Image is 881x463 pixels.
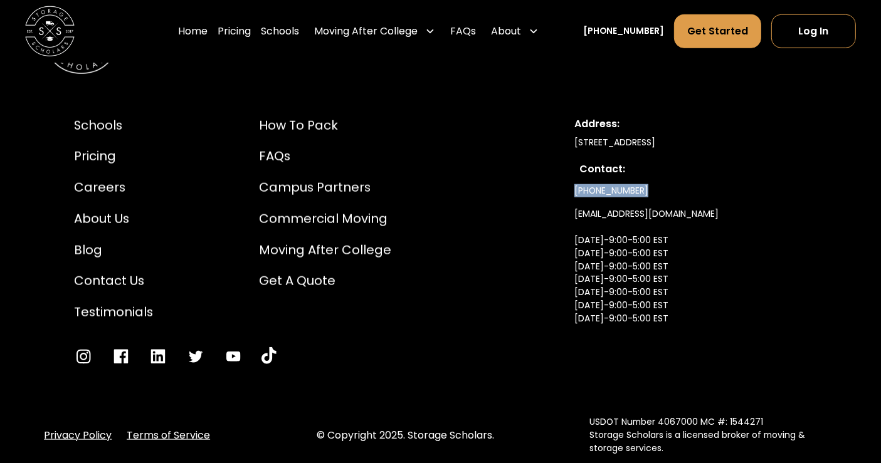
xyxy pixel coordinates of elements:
[574,117,807,132] div: Address:
[317,428,564,443] div: © Copyright 2025. Storage Scholars.
[74,179,153,197] a: Careers
[574,136,807,149] div: [STREET_ADDRESS]
[309,14,440,49] div: Moving After College
[574,179,648,202] a: [PHONE_NUMBER]
[259,179,391,197] a: Campus Partners
[674,14,761,48] a: Get Started
[186,347,205,366] a: Go to Twitter
[44,428,112,443] a: Privacy Policy
[74,210,153,229] a: About Us
[450,14,476,49] a: FAQs
[771,14,856,48] a: Log In
[74,272,153,291] a: Contact Us
[579,162,802,177] div: Contact:
[261,14,299,49] a: Schools
[261,347,277,366] a: Go to YouTube
[74,241,153,260] a: Blog
[314,24,418,39] div: Moving After College
[74,347,93,366] a: Go to Instagram
[259,147,391,166] a: FAQs
[486,14,544,49] div: About
[589,415,837,455] div: USDOT Number 4067000 MC #: 1544271 Storage Scholars is a licensed broker of moving & storage serv...
[112,347,130,366] a: Go to Facebook
[259,241,391,260] a: Moving After College
[259,272,391,291] a: Get a Quote
[218,14,251,49] a: Pricing
[259,117,391,135] a: How to Pack
[491,24,521,39] div: About
[259,210,391,229] a: Commercial Moving
[149,347,167,366] a: Go to LinkedIn
[583,24,664,38] a: [PHONE_NUMBER]
[127,428,210,443] a: Terms of Service
[178,14,208,49] a: Home
[574,202,719,356] a: [EMAIL_ADDRESS][DOMAIN_NAME][DATE]-9:00-5:00 EST[DATE]-9:00-5:00 EST[DATE]-9:00-5:00 EST[DATE]-9:...
[74,117,153,135] a: Schools
[74,303,153,322] a: Testimonials
[74,147,153,166] a: Pricing
[25,6,75,56] img: Storage Scholars main logo
[224,347,243,366] a: Go to YouTube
